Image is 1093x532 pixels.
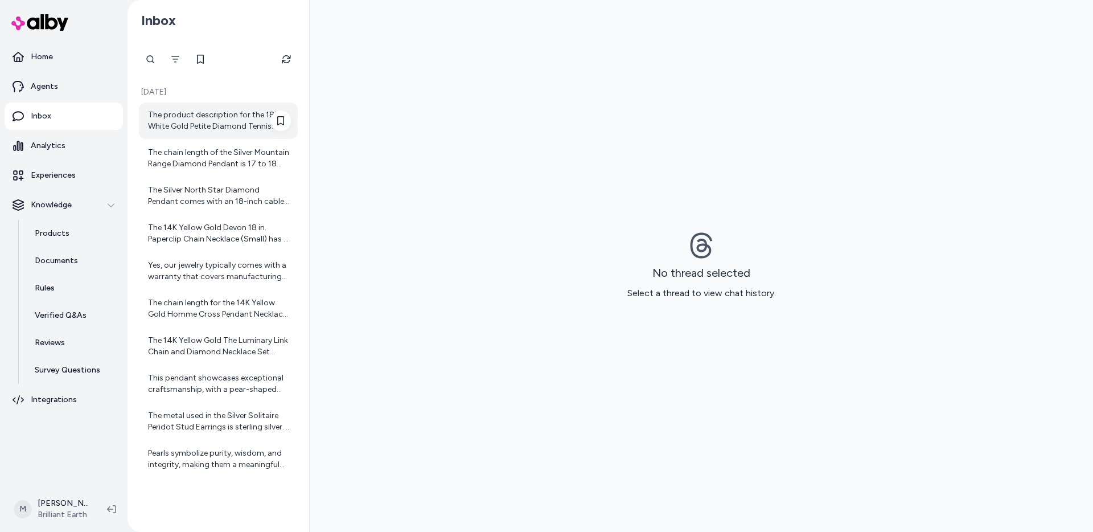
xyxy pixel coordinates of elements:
[5,132,123,159] a: Analytics
[139,328,298,365] a: The 14K Yellow Gold The Luminary Link Chain and Diamond Necklace Set features an 18-inch chain le...
[148,297,291,320] div: The chain length for the 14K Yellow Gold Homme Cross Pendant Necklace is between 19 inches to 24 ...
[164,48,187,71] button: Filter
[148,222,291,245] div: The 14K Yellow Gold Devon 18 in. Paperclip Chain Necklace (Small) has a width (thickness) of 1/10...
[23,357,123,384] a: Survey Questions
[38,509,89,521] span: Brilliant Earth
[31,111,51,122] p: Inbox
[652,266,750,280] h3: No thread selected
[148,410,291,433] div: The metal used in the Silver Solitaire Peridot Stud Earrings is sterling silver. If you have [MED...
[35,310,87,321] p: Verified Q&As
[35,255,78,267] p: Documents
[35,283,55,294] p: Rules
[148,109,291,132] div: The product description for the 18K White Gold Petite Diamond Tennis Necklace does not specify de...
[31,199,72,211] p: Knowledge
[35,228,69,239] p: Products
[31,140,65,152] p: Analytics
[139,87,298,98] p: [DATE]
[31,394,77,406] p: Integrations
[148,335,291,358] div: The 14K Yellow Gold The Luminary Link Chain and Diamond Necklace Set features an 18-inch chain le...
[23,275,123,302] a: Rules
[31,170,76,181] p: Experiences
[11,14,68,31] img: alby Logo
[148,260,291,283] div: Yes, our jewelry typically comes with a warranty that covers manufacturing defects. It's always b...
[31,51,53,63] p: Home
[23,302,123,329] a: Verified Q&As
[275,48,298,71] button: Refresh
[139,290,298,327] a: The chain length for the 14K Yellow Gold Homme Cross Pendant Necklace is between 19 inches to 24 ...
[23,329,123,357] a: Reviews
[5,103,123,130] a: Inbox
[5,386,123,414] a: Integrations
[23,247,123,275] a: Documents
[35,337,65,349] p: Reviews
[627,287,776,300] p: Select a thread to view chat history.
[148,147,291,170] div: The chain length of the Silver Mountain Range Diamond Pendant is 17 to 18 inches. If you have any...
[5,191,123,219] button: Knowledge
[139,253,298,289] a: Yes, our jewelry typically comes with a warranty that covers manufacturing defects. It's always b...
[23,220,123,247] a: Products
[139,140,298,177] a: The chain length of the Silver Mountain Range Diamond Pendant is 17 to 18 inches. If you have any...
[139,441,298,477] a: Pearls symbolize purity, wisdom, and integrity, making them a meaningful gift for loved ones.
[5,73,123,100] a: Agents
[139,215,298,252] a: The 14K Yellow Gold Devon 18 in. Paperclip Chain Necklace (Small) has a width (thickness) of 1/10...
[139,103,298,139] a: The product description for the 18K White Gold Petite Diamond Tennis Necklace does not specify de...
[14,500,32,518] span: M
[139,366,298,402] a: This pendant showcases exceptional craftsmanship, with a pear-shaped lab-grown emerald beautifull...
[5,162,123,189] a: Experiences
[148,373,291,395] div: This pendant showcases exceptional craftsmanship, with a pear-shaped lab-grown emerald beautifull...
[35,365,100,376] p: Survey Questions
[141,12,176,29] h2: Inbox
[148,448,291,470] div: Pearls symbolize purity, wisdom, and integrity, making them a meaningful gift for loved ones.
[31,81,58,92] p: Agents
[7,491,98,527] button: M[PERSON_NAME]Brilliant Earth
[139,403,298,440] a: The metal used in the Silver Solitaire Peridot Stud Earrings is sterling silver. If you have [MED...
[139,178,298,214] a: The Silver North Star Diamond Pendant comes with an 18-inch cable chain included. If you have any...
[148,185,291,207] div: The Silver North Star Diamond Pendant comes with an 18-inch cable chain included. If you have any...
[5,43,123,71] a: Home
[38,498,89,509] p: [PERSON_NAME]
